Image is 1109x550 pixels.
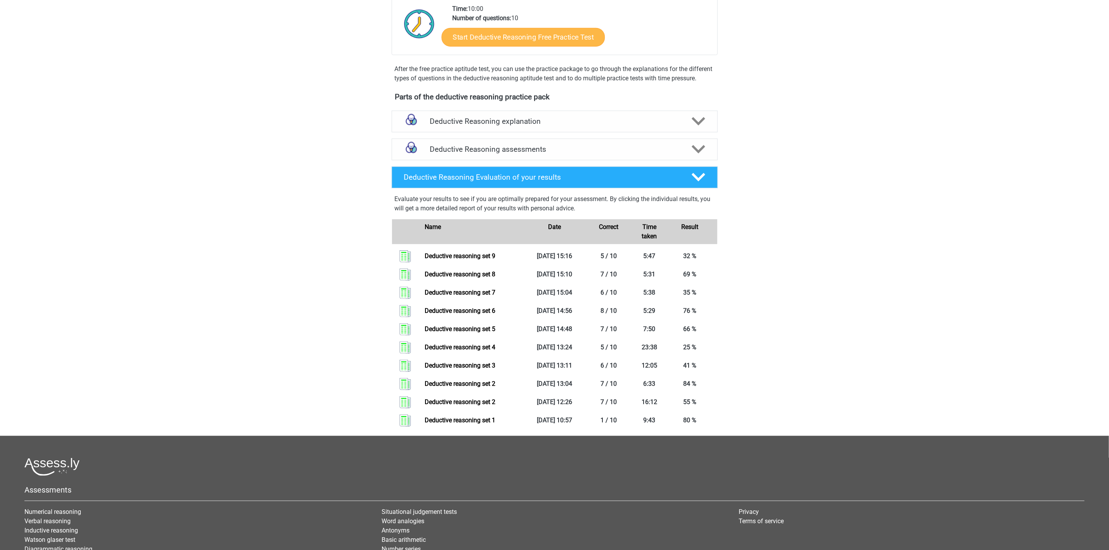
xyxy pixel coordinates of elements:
[404,173,679,182] h4: Deductive Reasoning Evaluation of your results
[400,4,439,43] img: Clock
[425,252,495,260] a: Deductive reasoning set 9
[452,5,468,12] b: Time:
[663,222,717,241] div: Result
[392,64,718,83] div: After the free practice aptitude test, you can use the practice package to go through the explana...
[425,307,495,314] a: Deductive reasoning set 6
[425,416,495,424] a: Deductive reasoning set 1
[382,527,410,534] a: Antonyms
[425,289,495,296] a: Deductive reasoning set 7
[528,222,582,241] div: Date
[382,536,426,543] a: Basic arithmetic
[401,111,421,131] img: deductive reasoning explanations
[419,222,527,241] div: Name
[425,325,495,333] a: Deductive reasoning set 5
[425,362,495,369] a: Deductive reasoning set 3
[452,14,511,22] b: Number of questions:
[24,508,81,515] a: Numerical reasoning
[430,145,679,154] h4: Deductive Reasoning assessments
[739,508,759,515] a: Privacy
[636,222,663,241] div: Time taken
[395,194,715,213] p: Evaluate your results to see if you are optimally prepared for your assessment. By clicking the i...
[425,380,495,387] a: Deductive reasoning set 2
[430,117,679,126] h4: Deductive Reasoning explanation
[395,92,714,101] h4: Parts of the deductive reasoning practice pack
[441,28,605,46] a: Start Deductive Reasoning Free Practice Test
[389,139,721,160] a: assessments Deductive Reasoning assessments
[425,344,495,351] a: Deductive reasoning set 4
[389,111,721,132] a: explanations Deductive Reasoning explanation
[24,458,80,476] img: Assessly logo
[24,536,75,543] a: Watson glaser test
[739,517,784,525] a: Terms of service
[24,485,1085,494] h5: Assessments
[425,398,495,406] a: Deductive reasoning set 2
[401,139,421,159] img: deductive reasoning assessments
[446,4,717,55] div: 10:00 10
[425,271,495,278] a: Deductive reasoning set 8
[382,517,424,525] a: Word analogies
[389,167,721,188] a: Deductive Reasoning Evaluation of your results
[382,508,457,515] a: Situational judgement tests
[24,527,78,534] a: Inductive reasoning
[581,222,636,241] div: Correct
[24,517,71,525] a: Verbal reasoning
